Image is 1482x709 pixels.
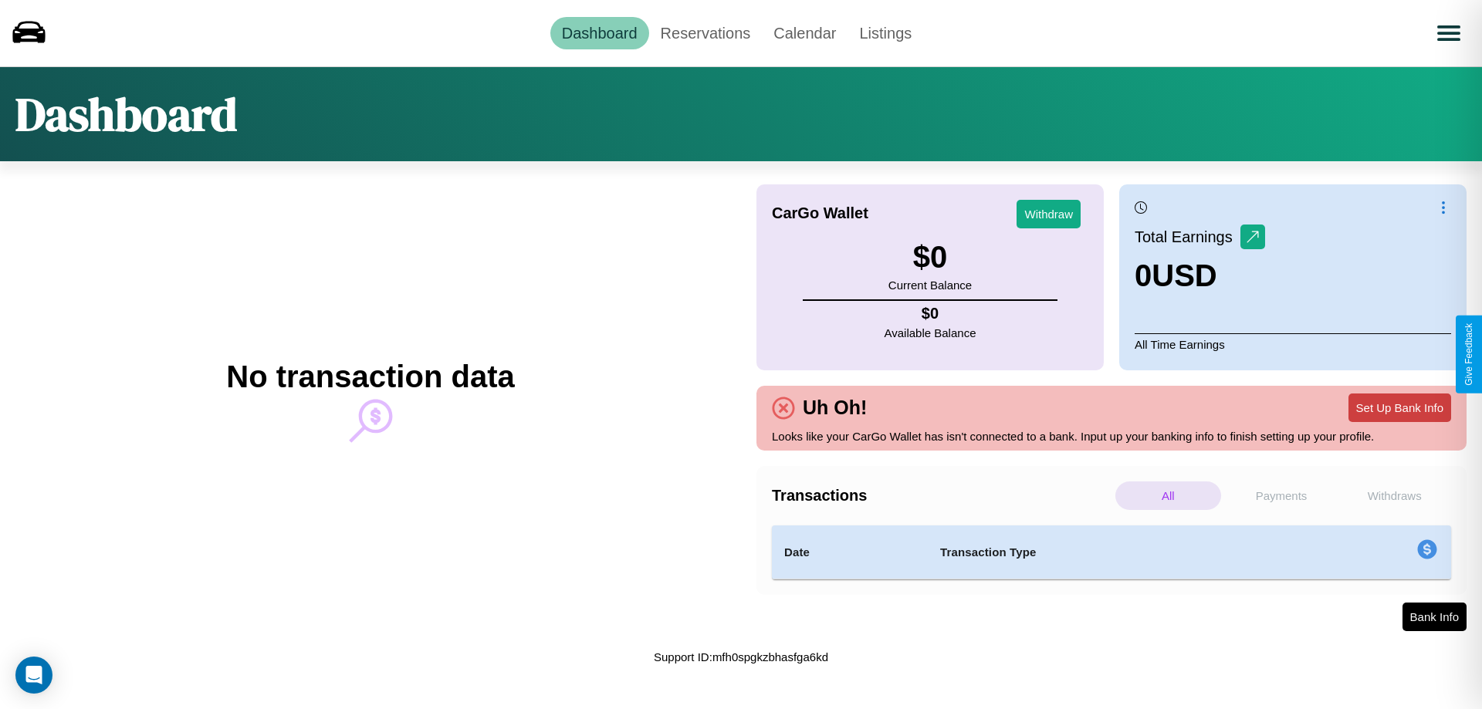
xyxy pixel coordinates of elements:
[772,525,1451,579] table: simple table
[15,83,237,146] h1: Dashboard
[885,322,976,343] p: Available Balance
[649,17,763,49] a: Reservations
[1427,12,1470,55] button: Open menu
[772,204,868,222] h4: CarGo Wallet
[772,426,1451,447] p: Looks like your CarGo Wallet has isn't connected to a bank. Input up your banking info to finish ...
[772,487,1111,505] h4: Transactions
[888,275,972,295] p: Current Balance
[1135,258,1265,293] h3: 0 USD
[784,543,915,562] h4: Date
[795,397,875,419] h4: Uh Oh!
[550,17,649,49] a: Dashboard
[226,360,514,394] h2: No transaction data
[1402,603,1467,631] button: Bank Info
[848,17,923,49] a: Listings
[940,543,1291,562] h4: Transaction Type
[1115,481,1221,510] p: All
[885,305,976,322] h4: $ 0
[1135,223,1240,251] p: Total Earnings
[1135,333,1451,355] p: All Time Earnings
[1342,481,1447,510] p: Withdraws
[1229,481,1335,510] p: Payments
[762,17,848,49] a: Calendar
[1348,393,1451,422] button: Set Up Bank Info
[654,647,828,667] p: Support ID: mfh0spgkzbhasfga6kd
[15,657,52,694] div: Open Intercom Messenger
[1017,200,1081,228] button: Withdraw
[888,240,972,275] h3: $ 0
[1463,323,1474,386] div: Give Feedback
